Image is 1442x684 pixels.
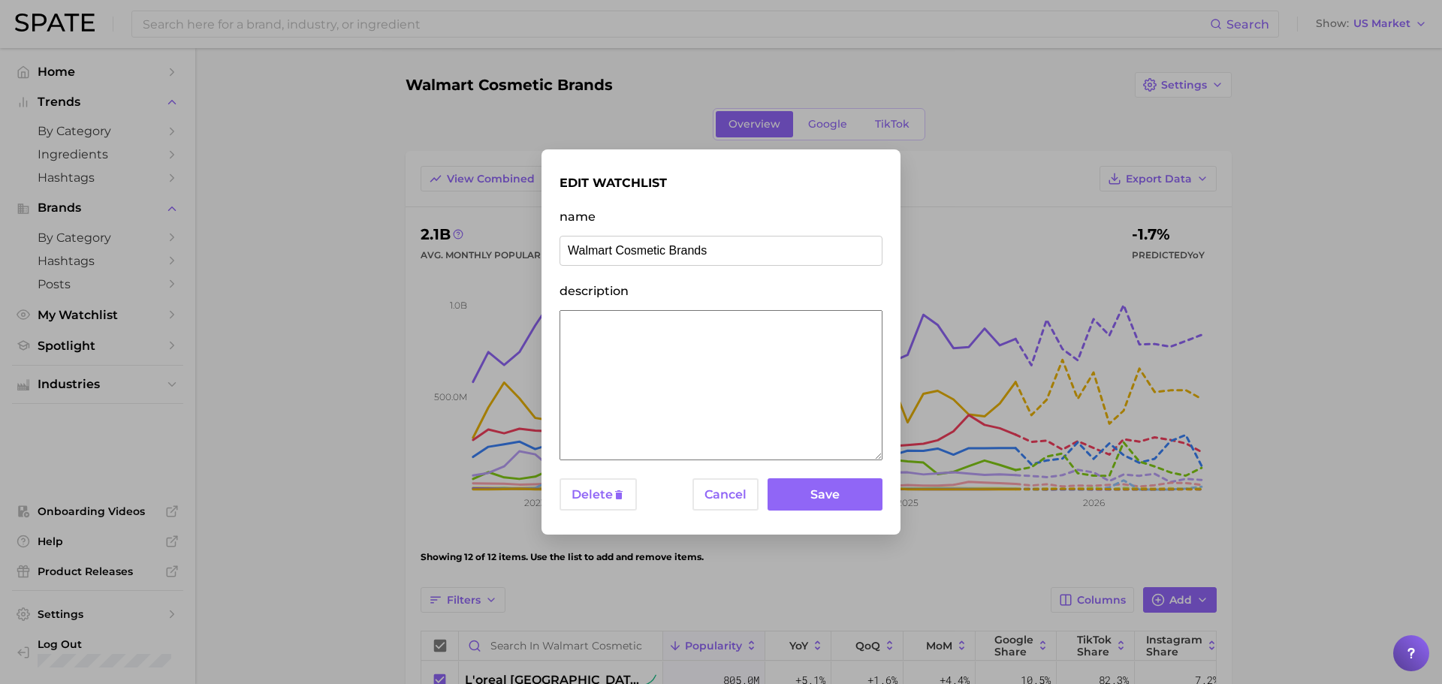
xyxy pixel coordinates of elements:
label: description [560,284,882,298]
button: Save [768,478,882,511]
h1: edit watchlist [560,176,882,190]
button: Cancel [692,478,759,511]
label: name [560,209,882,224]
button: Delete [560,478,637,511]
